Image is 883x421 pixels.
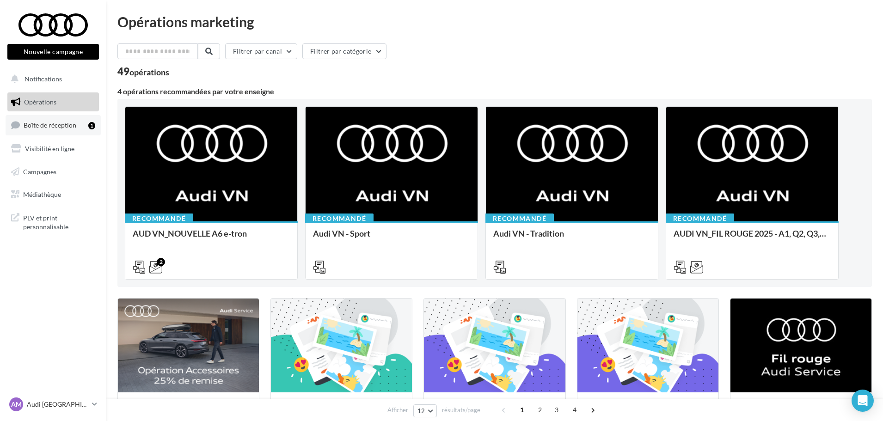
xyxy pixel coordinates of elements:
div: Recommandé [666,214,734,224]
div: Opérations marketing [117,15,872,29]
div: Audi VN - Tradition [493,229,650,247]
div: 4 opérations recommandées par votre enseigne [117,88,872,95]
div: Recommandé [125,214,193,224]
span: 2 [533,403,547,417]
div: Open Intercom Messenger [852,390,874,412]
span: 12 [417,407,425,415]
a: Visibilité en ligne [6,139,101,159]
div: AUDI VN_FIL ROUGE 2025 - A1, Q2, Q3, Q5 et Q4 e-tron [674,229,831,247]
a: Boîte de réception1 [6,115,101,135]
button: Nouvelle campagne [7,44,99,60]
span: résultats/page [442,406,480,415]
a: PLV et print personnalisable [6,208,101,235]
span: 3 [549,403,564,417]
span: Boîte de réception [24,121,76,129]
a: Médiathèque [6,185,101,204]
div: AUD VN_NOUVELLE A6 e-tron [133,229,290,247]
span: AM [11,400,22,409]
span: PLV et print personnalisable [23,212,95,232]
a: AM Audi [GEOGRAPHIC_DATA][PERSON_NAME] [7,396,99,413]
span: 4 [567,403,582,417]
span: Opérations [24,98,56,106]
span: Visibilité en ligne [25,145,74,153]
div: Audi VN - Sport [313,229,470,247]
button: Filtrer par canal [225,43,297,59]
div: Recommandé [305,214,374,224]
span: Médiathèque [23,190,61,198]
span: 1 [515,403,529,417]
div: 2 [157,258,165,266]
button: Notifications [6,69,97,89]
div: opérations [129,68,169,76]
div: Recommandé [485,214,554,224]
p: Audi [GEOGRAPHIC_DATA][PERSON_NAME] [27,400,88,409]
a: Campagnes [6,162,101,182]
button: Filtrer par catégorie [302,43,386,59]
span: Afficher [387,406,408,415]
button: 12 [413,404,437,417]
span: Notifications [25,75,62,83]
a: Opérations [6,92,101,112]
div: 49 [117,67,169,77]
span: Campagnes [23,167,56,175]
div: 1 [88,122,95,129]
